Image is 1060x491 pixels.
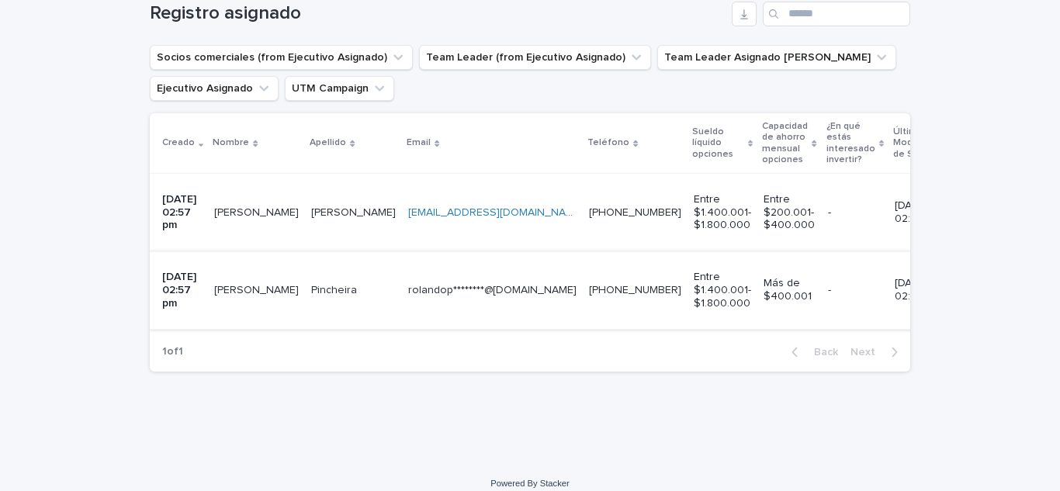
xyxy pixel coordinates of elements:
p: Entre $200.001- $400.000 [764,193,815,232]
p: [PERSON_NAME] [214,281,302,297]
p: [DATE] 02:57 pm [162,271,202,309]
p: [DATE] 02:57 pm [895,277,957,303]
a: [PHONE_NUMBER] [589,207,681,218]
p: Apellido [310,134,346,151]
p: Creado [162,134,195,151]
p: [PERSON_NAME] [214,203,302,220]
p: Sueldo líquido opciones [692,123,744,163]
p: Entre $1.400.001- $1.800.000 [694,271,751,309]
p: Capacidad de ahorro mensual opciones [762,118,808,169]
p: Entre $1.400.001- $1.800.000 [694,193,751,232]
p: Email [407,134,431,151]
p: ¿En qué estás interesado invertir? [826,118,875,169]
p: - [828,284,882,297]
p: Nombre [213,134,249,151]
p: Última Modificación de Status [893,123,950,163]
button: Team Leader (from Ejecutivo Asignado) [419,45,651,70]
button: Team Leader Asignado LLamados [657,45,896,70]
button: Ejecutivo Asignado [150,76,279,101]
button: Socios comerciales (from Ejecutivo Asignado) [150,45,413,70]
button: Back [779,345,844,359]
p: Pincheira [311,281,360,297]
span: Back [805,347,838,358]
p: 1 of 1 [150,333,196,371]
a: [PHONE_NUMBER] [589,285,681,296]
a: Powered By Stacker [490,479,569,488]
p: - [828,206,882,220]
a: [EMAIL_ADDRESS][DOMAIN_NAME] [408,207,584,218]
p: Más de $400.001 [764,277,815,303]
input: Search [763,2,910,26]
p: [DATE] 02:57 pm [895,199,957,226]
h1: Registro asignado [150,2,726,25]
p: Reyes Meniconi [311,203,399,220]
p: Teléfono [587,134,629,151]
button: Next [844,345,910,359]
button: UTM Campaign [285,76,394,101]
span: Next [850,347,885,358]
p: [DATE] 02:57 pm [162,193,202,232]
